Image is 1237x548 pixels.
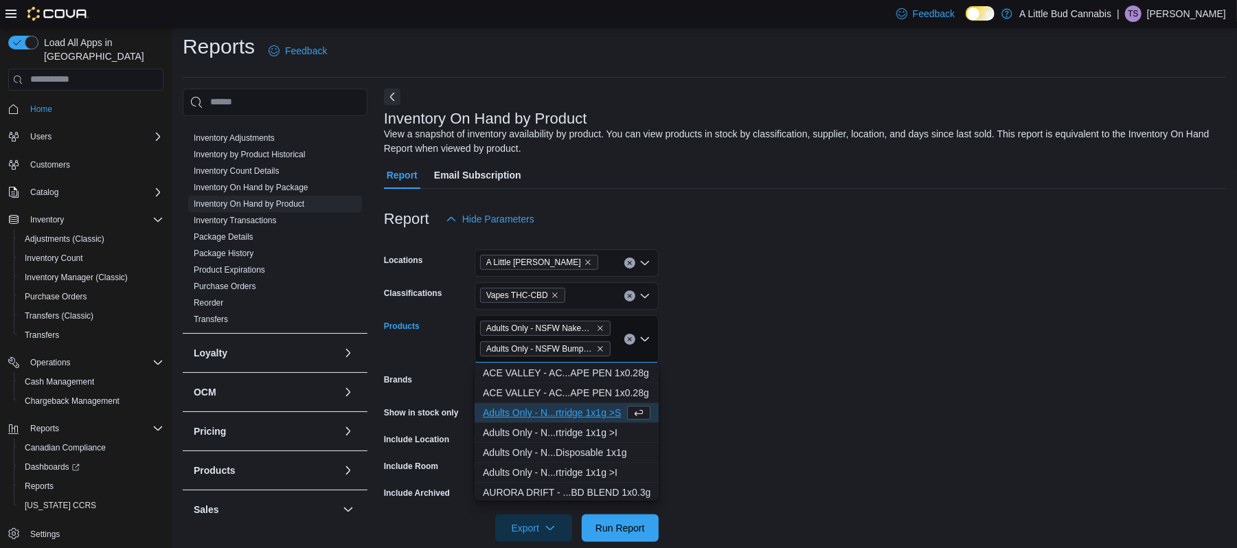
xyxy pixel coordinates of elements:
[194,346,337,360] button: Loyalty
[475,403,659,423] button: Adults Only - NSFW Cheeky Cherry Diamond Cartridge 1x1g >S
[25,420,65,437] button: Reports
[384,211,429,227] h3: Report
[624,290,635,301] button: Clear input
[25,212,69,228] button: Inventory
[624,258,635,269] button: Clear input
[194,385,216,399] h3: OCM
[483,366,650,380] div: A C E V A L L E Y - A C . . . A P E P E N 1 x 0 . 2 8 g
[3,183,169,202] button: Catalog
[19,327,163,343] span: Transfers
[3,419,169,438] button: Reports
[19,327,65,343] a: Transfers
[194,198,304,209] span: Inventory On Hand by Product
[480,341,611,356] span: Adults Only - NSFW Bumpin' Blue Raspberry Diamond Cartridge 1x1g >S
[639,290,650,301] button: Open list of options
[483,406,624,420] div: A d u l t s O n l y - N . . . r t r i d g e 1 x 1 g > S
[25,184,64,201] button: Catalog
[194,232,253,242] a: Package Details
[486,321,593,335] span: Adults Only - NSFW Naked Solventless Diamond Cartridge 1x1g >H
[194,231,253,242] span: Package Details
[434,161,521,189] span: Email Subscription
[475,463,659,483] button: Adults Only - NSFW Promiscuous Peach Diamond Cartridge 1x1g >I
[194,385,337,399] button: OCM
[25,291,87,302] span: Purchase Orders
[194,281,256,292] span: Purchase Orders
[19,459,85,475] a: Dashboards
[194,503,219,516] h3: Sales
[19,250,163,266] span: Inventory Count
[1117,5,1120,22] p: |
[19,288,93,305] a: Purchase Orders
[584,258,592,266] button: Remove A Little Bud Whistler from selection in this group
[25,461,80,472] span: Dashboards
[263,37,332,65] a: Feedback
[30,131,52,142] span: Users
[340,462,356,479] button: Products
[25,253,83,264] span: Inventory Count
[25,212,163,228] span: Inventory
[30,159,70,170] span: Customers
[194,464,337,477] button: Products
[194,248,253,259] span: Package History
[19,459,163,475] span: Dashboards
[14,391,169,411] button: Chargeback Management
[486,288,548,302] span: Vapes THC-CBD
[25,420,163,437] span: Reports
[19,393,125,409] a: Chargeback Management
[624,334,635,345] button: Clear input
[475,423,659,443] button: Adults Only - NSFW Missionary Mango Diamond Cartridge 1x1g >I
[483,486,650,499] div: A U R O R A D R I F T - . . . B D B L E N D 1 x 0 . 3 g
[25,525,163,542] span: Settings
[384,288,442,299] label: Classifications
[194,249,253,258] a: Package History
[966,6,995,21] input: Dark Mode
[194,424,226,438] h3: Pricing
[14,496,169,515] button: [US_STATE] CCRS
[194,297,223,308] span: Reorder
[30,357,71,368] span: Operations
[475,483,659,503] button: AURORA DRIFT - VAPE CARTRIDGE - CBD BLEND 1x0.3g
[3,353,169,372] button: Operations
[486,255,581,269] span: A Little [PERSON_NAME]
[25,442,106,453] span: Canadian Compliance
[194,264,265,275] span: Product Expirations
[194,182,308,193] span: Inventory On Hand by Package
[30,187,58,198] span: Catalog
[30,529,60,540] span: Settings
[25,272,128,283] span: Inventory Manager (Classic)
[25,128,163,145] span: Users
[19,393,163,409] span: Chargeback Management
[19,308,99,324] a: Transfers (Classic)
[384,374,412,385] label: Brands
[194,133,275,143] a: Inventory Adjustments
[25,376,94,387] span: Cash Management
[14,372,169,391] button: Cash Management
[19,478,163,494] span: Reports
[25,526,65,543] a: Settings
[27,7,89,21] img: Cova
[14,229,169,249] button: Adjustments (Classic)
[25,157,76,173] a: Customers
[183,130,367,333] div: Inventory
[19,374,100,390] a: Cash Management
[384,488,450,499] label: Include Archived
[14,306,169,326] button: Transfers (Classic)
[285,44,327,58] span: Feedback
[384,461,438,472] label: Include Room
[14,268,169,287] button: Inventory Manager (Classic)
[384,407,459,418] label: Show in stock only
[25,233,104,244] span: Adjustments (Classic)
[194,265,265,275] a: Product Expirations
[440,205,540,233] button: Hide Parameters
[194,464,236,477] h3: Products
[194,315,228,324] a: Transfers
[1147,5,1226,22] p: [PERSON_NAME]
[25,500,96,511] span: [US_STATE] CCRS
[14,326,169,345] button: Transfers
[19,478,59,494] a: Reports
[384,89,400,105] button: Next
[194,314,228,325] span: Transfers
[486,342,593,356] span: Adults Only - NSFW Bumpin' Blue Raspberry Diamond Cartridge 1x1g >S
[19,269,133,286] a: Inventory Manager (Classic)
[194,150,306,159] a: Inventory by Product Historical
